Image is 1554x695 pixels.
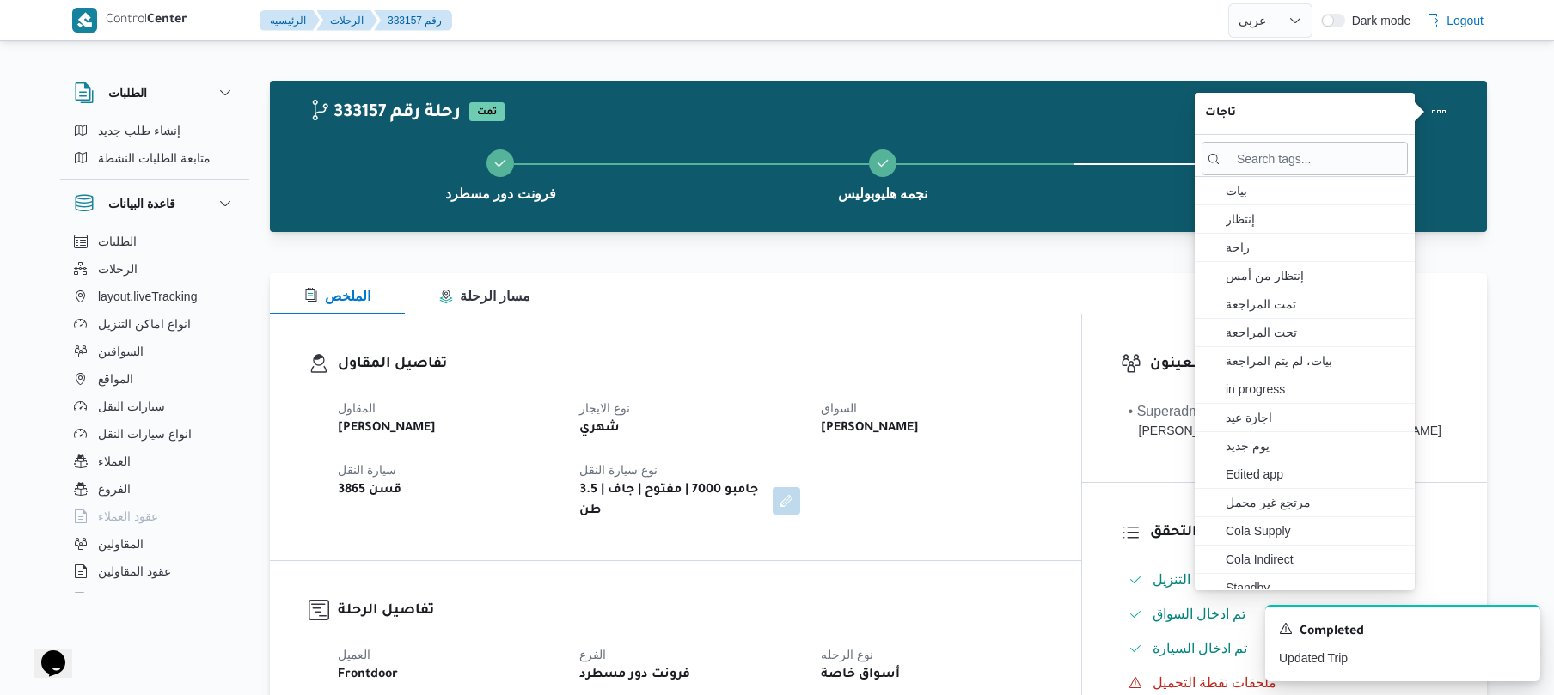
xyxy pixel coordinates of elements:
button: الطلبات [74,82,236,103]
b: تمت [477,107,497,118]
span: ملحقات نقطة التحميل [1153,673,1277,693]
span: العملاء [98,451,131,472]
b: [PERSON_NAME] [821,418,919,439]
div: [PERSON_NAME][EMAIL_ADDRESS][DOMAIN_NAME] [1129,422,1441,440]
button: العملاء [67,448,242,475]
span: الطلبات [98,231,137,252]
button: المقاولين [67,530,242,558]
span: يوم جديد [1226,436,1404,456]
span: ملحقات نقطة التحميل [1153,675,1277,690]
button: تم ادخال السيارة [1122,635,1448,662]
button: نجمه هليوبوليس [692,129,1074,218]
span: السواق [821,401,857,415]
iframe: chat widget [17,626,72,678]
span: بيات [1226,180,1404,201]
b: [PERSON_NAME] [338,418,436,439]
button: انواع سيارات النقل [67,420,242,448]
span: اجازة عيد [1226,407,1404,428]
span: بيات، لم يتم المراجعة [1226,351,1404,371]
b: فرونت دور مسطرد [579,665,690,686]
span: سيارة النقل [338,463,396,477]
span: Cola Indirect [1226,549,1404,570]
span: Edited app [1226,464,1404,485]
span: راحة [1226,237,1404,258]
div: Notification [1279,620,1526,643]
span: العميل [338,648,370,661]
button: فرونت دور مسطرد [309,129,692,218]
h3: تفاصيل الرحلة [338,600,1043,623]
span: تم ادخال السيارة [1153,638,1248,659]
span: تم ادخال تفاصيل نفاط التنزيل [1153,570,1320,590]
span: الملخص [304,289,370,303]
h3: المعينون [1150,353,1448,376]
button: السواقين [67,338,242,365]
button: الرحلات [316,10,377,31]
span: إنتظار [1226,209,1404,229]
button: إنشاء طلب جديد [67,117,242,144]
span: إنشاء طلب جديد [98,120,180,141]
span: السواقين [98,341,144,362]
b: شهري [579,418,620,439]
button: قاعدة البيانات [74,193,236,214]
button: فرونت دور مسطرد [1074,129,1456,218]
span: تمت المراجعة [1226,294,1404,314]
span: سيارات النقل [98,396,165,417]
svg: Step 1 is complete [493,156,507,170]
b: جامبو 7000 | مفتوح | جاف | 3.5 طن [579,480,761,521]
h3: تفاصيل المقاول [338,353,1043,376]
span: انواع اماكن التنزيل [98,314,191,334]
span: فرونت دور مسطرد [445,184,556,204]
span: Cola Supply [1226,521,1404,541]
span: متابعة الطلبات النشطة [98,148,211,168]
button: سيارات النقل [67,393,242,420]
span: نوع الرحله [821,648,873,661]
span: تاجات [1205,103,1404,124]
span: عقود المقاولين [98,561,171,582]
span: Completed [1300,622,1364,643]
button: layout.liveTracking [67,283,242,310]
button: الفروع [67,475,242,503]
button: تم ادخال تفاصيل نفاط التنزيل [1122,566,1448,594]
svg: Step 2 is complete [876,156,890,170]
span: Standby [1226,577,1404,598]
button: المواقع [67,365,242,393]
span: نوع الايجار [579,401,630,415]
button: متابعة الطلبات النشطة [67,144,242,172]
span: اجهزة التليفون [98,588,169,609]
span: مرتجع غير محمل [1226,492,1404,513]
span: تمت [469,102,505,121]
input: search tags [1202,142,1408,175]
img: X8yXhbKr1z7QwAAAABJRU5ErkJggg== [72,8,97,33]
button: اجهزة التليفون [67,585,242,613]
span: Logout [1447,10,1484,31]
span: Dark mode [1345,14,1410,27]
span: إنتظار من أمس [1226,265,1404,286]
button: عقود المقاولين [67,558,242,585]
div: قاعدة البيانات [60,228,249,600]
button: الرئيسيه [260,10,320,31]
h3: قاعدة البيانات [108,193,175,214]
button: انواع اماكن التنزيل [67,310,242,338]
span: مسار الرحلة [439,289,530,303]
b: أسواق خاصة [821,665,900,686]
span: المقاول [338,401,376,415]
span: تحت المراجعة [1226,322,1404,343]
div: الطلبات [60,117,249,179]
span: نوع سيارة النقل [579,463,658,477]
span: تم ادخال السواق [1153,607,1246,621]
button: الطلبات [67,228,242,255]
span: تم ادخال السيارة [1153,641,1248,655]
span: الرحلات [98,259,138,279]
h3: الطلبات [108,82,147,103]
span: عقود العملاء [98,506,158,527]
span: تم ادخال تفاصيل نفاط التنزيل [1153,572,1320,587]
div: • Superadmin [1129,401,1441,422]
span: المواقع [98,369,133,389]
button: 333157 رقم [374,10,452,31]
span: الفرع [579,648,606,661]
button: Actions [1422,94,1456,129]
button: Logout [1419,3,1490,38]
span: الفروع [98,479,131,499]
h3: قائمة التحقق [1150,521,1448,545]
